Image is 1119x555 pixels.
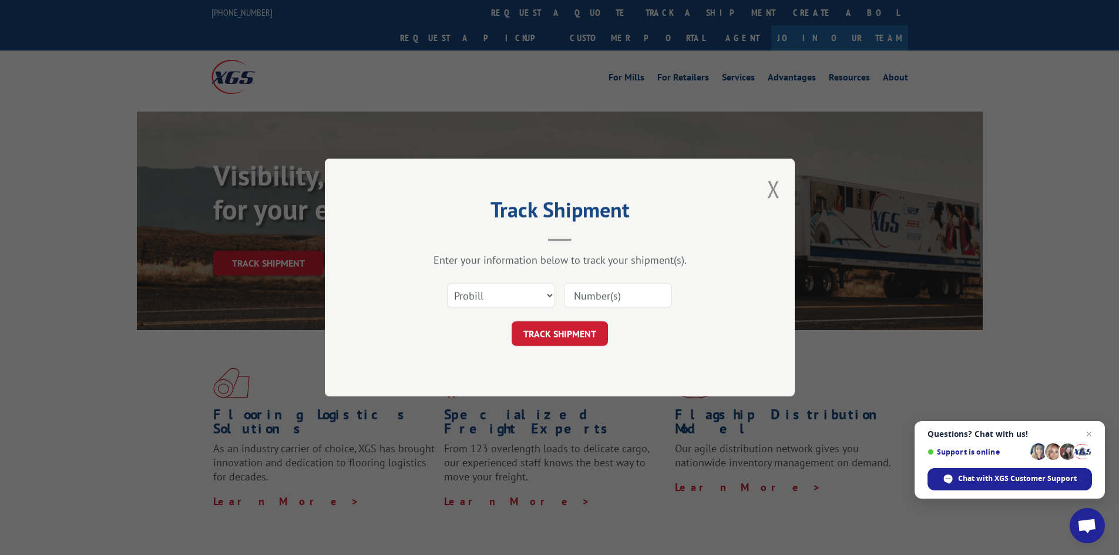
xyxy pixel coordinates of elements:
[958,473,1077,484] span: Chat with XGS Customer Support
[1082,427,1096,441] span: Close chat
[928,448,1026,456] span: Support is online
[928,468,1092,490] div: Chat with XGS Customer Support
[767,173,780,204] button: Close modal
[1070,508,1105,543] div: Open chat
[928,429,1092,439] span: Questions? Chat with us!
[384,201,736,224] h2: Track Shipment
[564,283,672,308] input: Number(s)
[512,321,608,346] button: TRACK SHIPMENT
[384,253,736,267] div: Enter your information below to track your shipment(s).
